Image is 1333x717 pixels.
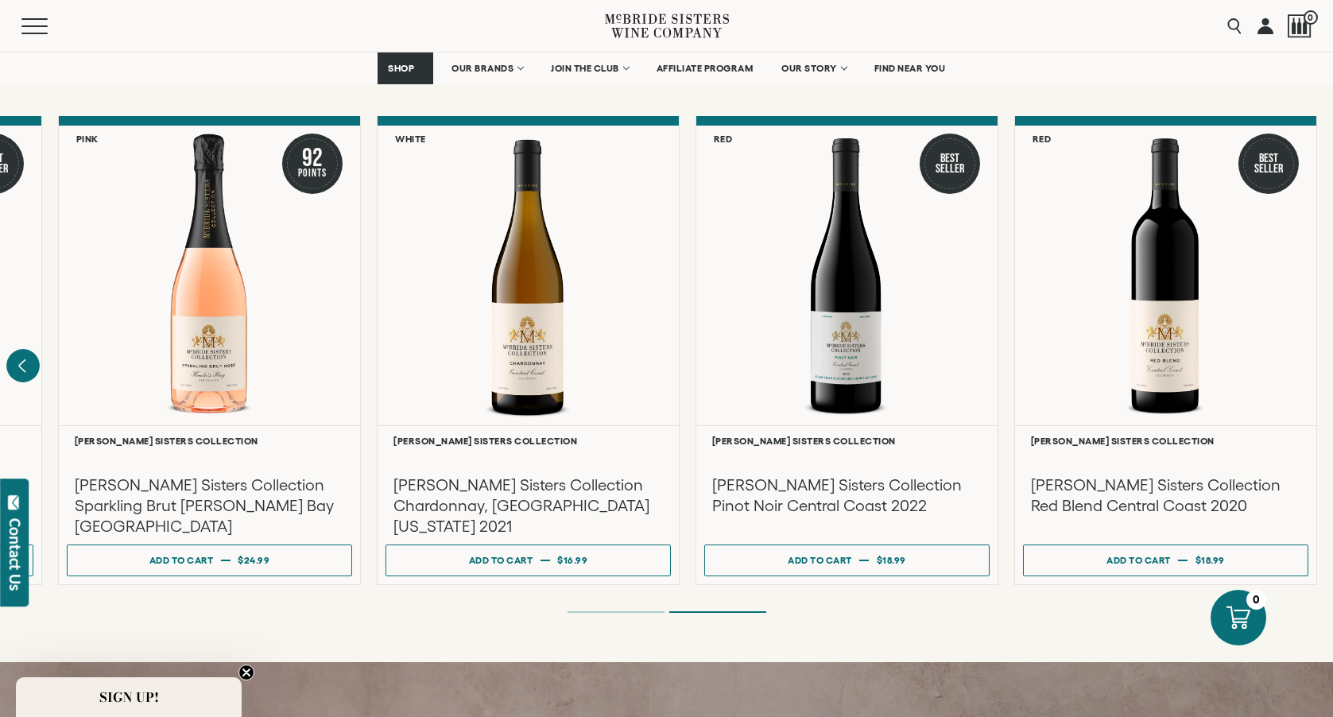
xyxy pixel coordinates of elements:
span: AFFILIATE PROGRAM [657,63,754,74]
div: Add to cart [1106,548,1171,572]
span: $18.99 [877,555,906,565]
span: OUR STORY [781,63,837,74]
div: Add to cart [469,548,533,572]
div: Add to cart [788,548,851,572]
h6: White [395,134,426,144]
h6: [PERSON_NAME] Sisters Collection [393,436,663,446]
button: Add to cart $18.99 [1023,545,1308,576]
a: FIND NEAR YOU [864,52,956,84]
div: 0 [1246,590,1266,610]
div: SIGN UP!Close teaser [16,677,242,717]
button: Close teaser [238,665,254,680]
a: OUR BRANDS [441,52,533,84]
h3: [PERSON_NAME] Sisters Collection Sparkling Brut [PERSON_NAME] Bay [GEOGRAPHIC_DATA] [75,475,344,537]
h3: [PERSON_NAME] Sisters Collection Chardonnay, [GEOGRAPHIC_DATA][US_STATE] 2021 [393,475,663,537]
span: $16.99 [557,555,587,565]
h6: [PERSON_NAME] Sisters Collection [712,436,982,446]
h6: Red [1033,134,1052,144]
div: Contact Us [7,518,23,591]
span: FIND NEAR YOU [874,63,946,74]
h6: [PERSON_NAME] Sisters Collection [75,436,344,446]
a: SHOP [378,52,433,84]
span: OUR BRANDS [451,63,513,74]
span: $18.99 [1195,555,1225,565]
li: Page dot 2 [669,611,766,613]
h6: [PERSON_NAME] Sisters Collection [1031,436,1300,446]
a: Red Best Seller McBride Sisters Collection Red Blend Central Coast [PERSON_NAME] Sisters Collecti... [1014,116,1317,585]
span: SHOP [388,63,415,74]
li: Page dot 1 [568,611,665,613]
div: Add to cart [149,548,214,572]
span: SIGN UP! [99,688,159,707]
a: OUR STORY [771,52,856,84]
h3: [PERSON_NAME] Sisters Collection Red Blend Central Coast 2020 [1031,475,1300,516]
h6: Pink [76,134,99,144]
span: $24.99 [238,555,269,565]
a: AFFILIATE PROGRAM [646,52,764,84]
span: JOIN THE CLUB [551,63,619,74]
span: 0 [1304,10,1318,25]
a: JOIN THE CLUB [541,52,638,84]
button: Mobile Menu Trigger [21,18,79,34]
h6: Red [714,134,733,144]
button: Previous [6,349,40,382]
h3: [PERSON_NAME] Sisters Collection Pinot Noir Central Coast 2022 [712,475,982,516]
